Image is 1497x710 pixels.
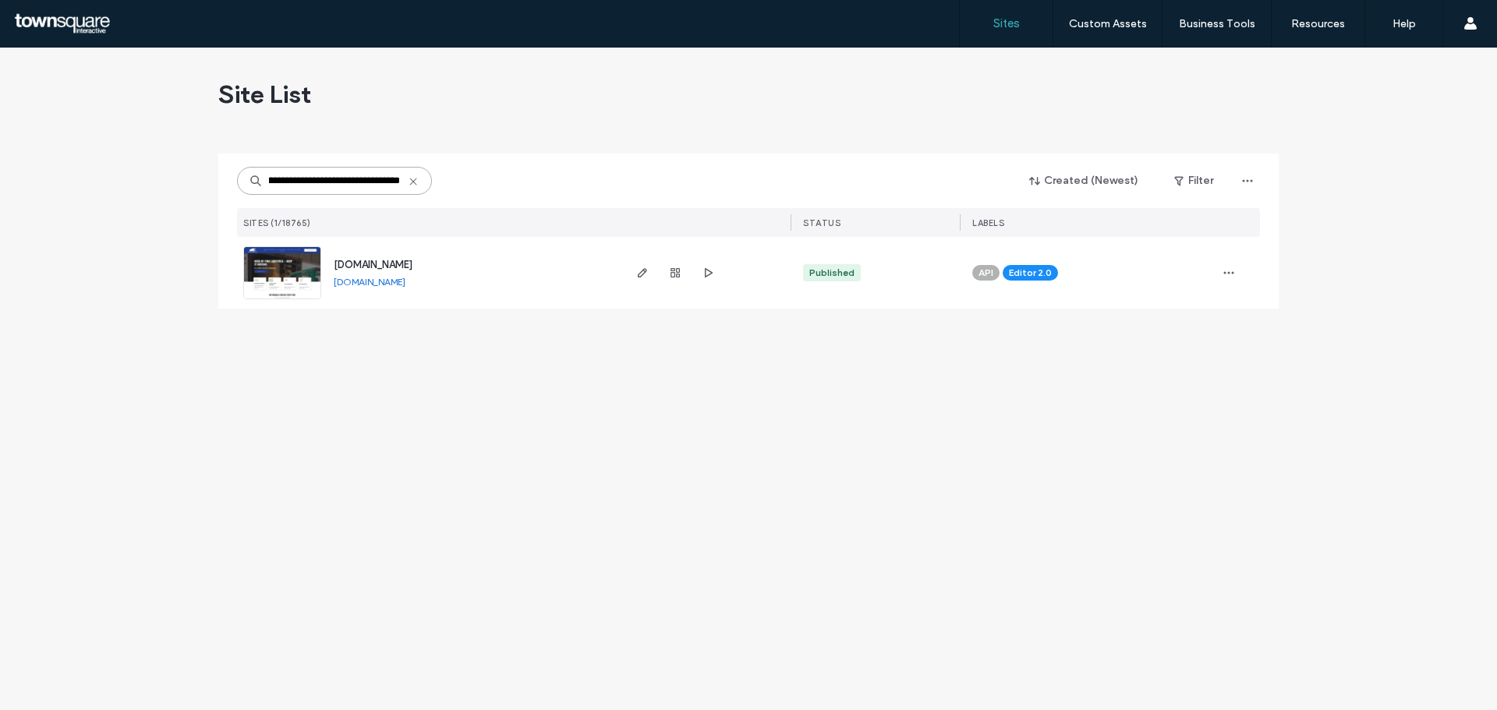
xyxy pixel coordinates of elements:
[35,11,67,25] span: Help
[334,276,405,288] a: [DOMAIN_NAME]
[334,259,412,270] a: [DOMAIN_NAME]
[1393,17,1416,30] label: Help
[979,266,993,280] span: API
[1159,168,1229,193] button: Filter
[218,79,311,110] span: Site List
[972,217,1004,228] span: LABELS
[809,266,855,280] div: Published
[1069,17,1147,30] label: Custom Assets
[803,217,841,228] span: STATUS
[1179,17,1255,30] label: Business Tools
[993,16,1020,30] label: Sites
[1291,17,1345,30] label: Resources
[1009,266,1052,280] span: Editor 2.0
[243,217,311,228] span: SITES (1/18765)
[1016,168,1152,193] button: Created (Newest)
